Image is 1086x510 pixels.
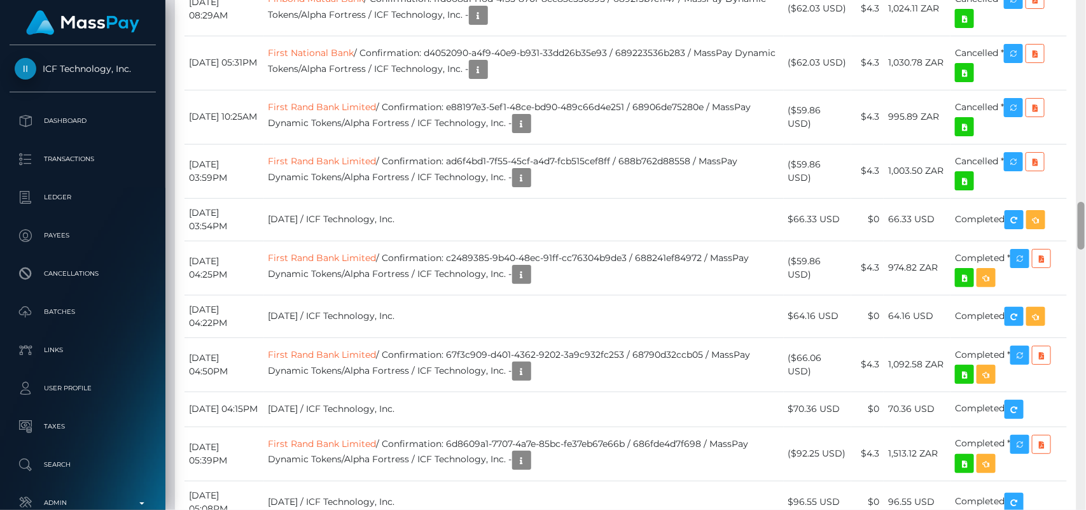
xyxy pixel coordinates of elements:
[268,155,377,167] a: First Rand Bank Limited
[264,337,784,392] td: / Confirmation: 67f3c909-d401-4362-9202-3a9c932fc253 / 68790d32ccb05 / MassPay Dynamic Tokens/Alp...
[15,264,151,283] p: Cancellations
[268,47,354,59] a: First National Bank
[884,295,950,337] td: 64.16 USD
[184,241,264,295] td: [DATE] 04:25PM
[884,241,950,295] td: 974.82 ZAR
[264,241,784,295] td: / Confirmation: c2489385-9b40-48ec-91ff-cc76304b9de3 / 688241ef84972 / MassPay Dynamic Tokens/Alp...
[851,427,884,481] td: $4.3
[10,449,156,481] a: Search
[884,337,950,392] td: 1,092.58 ZAR
[784,295,851,337] td: $64.16 USD
[950,337,1067,392] td: Completed *
[26,10,139,35] img: MassPay Logo
[784,337,851,392] td: ($66.06 USD)
[784,198,851,241] td: $66.33 USD
[950,90,1067,144] td: Cancelled *
[10,63,156,74] span: ICF Technology, Inc.
[10,411,156,443] a: Taxes
[950,392,1067,427] td: Completed
[950,198,1067,241] td: Completed
[184,198,264,241] td: [DATE] 03:54PM
[268,438,377,450] a: First Rand Bank Limited
[10,105,156,137] a: Dashboard
[784,144,851,198] td: ($59.86 USD)
[950,427,1067,481] td: Completed *
[10,258,156,290] a: Cancellations
[10,334,156,366] a: Links
[950,241,1067,295] td: Completed *
[10,143,156,175] a: Transactions
[10,372,156,404] a: User Profile
[784,392,851,427] td: $70.36 USD
[884,198,950,241] td: 66.33 USD
[264,36,784,90] td: / Confirmation: d4052090-a4f9-40e9-b931-33dd26b35e93 / 689223536b283 / MassPay Dynamic Tokens/Alp...
[184,392,264,427] td: [DATE] 04:15PM
[851,198,884,241] td: $0
[15,188,151,207] p: Ledger
[264,90,784,144] td: / Confirmation: e88197e3-5ef1-48ce-bd90-489c66d4e251 / 68906de75280e / MassPay Dynamic Tokens/Alp...
[784,36,851,90] td: ($62.03 USD)
[784,241,851,295] td: ($59.86 USD)
[784,427,851,481] td: ($92.25 USD)
[851,36,884,90] td: $4.3
[15,302,151,322] p: Batches
[851,295,884,337] td: $0
[264,295,784,337] td: [DATE] / ICF Technology, Inc.
[10,220,156,251] a: Payees
[15,341,151,360] p: Links
[184,144,264,198] td: [DATE] 03:59PM
[950,36,1067,90] td: Cancelled *
[268,252,377,264] a: First Rand Bank Limited
[15,150,151,169] p: Transactions
[15,111,151,131] p: Dashboard
[851,144,884,198] td: $4.3
[851,241,884,295] td: $4.3
[184,295,264,337] td: [DATE] 04:22PM
[884,427,950,481] td: 1,513.12 ZAR
[15,58,36,80] img: ICF Technology, Inc.
[264,198,784,241] td: [DATE] / ICF Technology, Inc.
[264,144,784,198] td: / Confirmation: ad6f4bd1-7f55-45cf-a4d7-fcb515cef8ff / 688b762d88558 / MassPay Dynamic Tokens/Alp...
[184,90,264,144] td: [DATE] 10:25AM
[851,90,884,144] td: $4.3
[884,36,950,90] td: 1,030.78 ZAR
[15,379,151,398] p: User Profile
[264,427,784,481] td: / Confirmation: 6d8609a1-7707-4a7e-85bc-fe37eb67e66b / 686fde4d7f698 / MassPay Dynamic Tokens/Alp...
[264,392,784,427] td: [DATE] / ICF Technology, Inc.
[884,90,950,144] td: 995.89 ZAR
[184,427,264,481] td: [DATE] 05:39PM
[10,296,156,328] a: Batches
[15,417,151,436] p: Taxes
[15,455,151,474] p: Search
[268,349,377,360] a: First Rand Bank Limited
[268,101,377,113] a: First Rand Bank Limited
[851,337,884,392] td: $4.3
[10,181,156,213] a: Ledger
[851,392,884,427] td: $0
[884,392,950,427] td: 70.36 USD
[784,90,851,144] td: ($59.86 USD)
[950,144,1067,198] td: Cancelled *
[184,337,264,392] td: [DATE] 04:50PM
[884,144,950,198] td: 1,003.50 ZAR
[184,36,264,90] td: [DATE] 05:31PM
[15,226,151,245] p: Payees
[950,295,1067,337] td: Completed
